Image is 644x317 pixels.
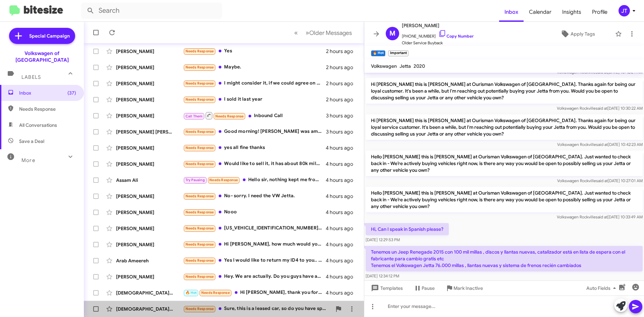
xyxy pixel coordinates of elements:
[183,176,326,184] div: Hello sir, nothing kept me from purchasing, as explained to your staff during my visit, I'm revie...
[183,192,326,200] div: No- sorry. I need the VW Jetta.
[499,2,524,22] a: Inbox
[613,5,637,16] button: JT
[116,225,183,232] div: [PERSON_NAME]
[302,26,356,40] button: Next
[19,106,76,112] span: Needs Response
[326,96,359,103] div: 2 hours ago
[183,47,326,55] div: Yes
[19,90,76,96] span: Inbox
[185,274,214,279] span: Needs Response
[309,29,352,37] span: Older Messages
[21,74,41,80] span: Labels
[422,282,435,294] span: Pause
[364,282,408,294] button: Templates
[326,193,359,200] div: 4 hours ago
[366,237,400,242] span: [DATE] 12:29:53 PM
[326,241,359,248] div: 4 hours ago
[183,111,326,120] div: Inbound Call
[185,307,214,311] span: Needs Response
[557,106,643,111] span: Volkswagen Rockville [DATE] 10:30:22 AM
[183,257,326,264] div: Yes I would like to return my ID4 to you.. its a lease car
[326,112,359,119] div: 3 hours ago
[366,223,449,235] p: Hi, Can I speak in Spanish please?
[19,122,57,128] span: All Conversations
[183,241,326,248] div: Hi [PERSON_NAME], how much would you offer?
[183,128,326,136] div: Good morning! [PERSON_NAME] was amazing and I really enjoyed chatting with him. However, I had in...
[116,96,183,103] div: [PERSON_NAME]
[543,28,612,40] button: Apply Tags
[402,21,474,30] span: [PERSON_NAME]
[326,257,359,264] div: 4 hours ago
[29,33,70,39] span: Special Campaign
[185,129,214,134] span: Needs Response
[185,65,214,69] span: Needs Response
[557,214,643,219] span: Volkswagen Rockville [DATE] 10:33:49 AM
[557,178,643,183] span: Volkswagen Rockville [DATE] 10:27:01 AM
[185,226,214,230] span: Needs Response
[185,194,214,198] span: Needs Response
[366,246,643,271] p: Tenemos un Jeep Renegade 2015 con 100 mil millas , discos y llantas nuevas, catalizador está en l...
[116,161,183,167] div: [PERSON_NAME]
[371,63,397,69] span: Volkswagen
[183,224,326,232] div: [US_VEHICLE_IDENTIFICATION_NUMBER] ü95,000 miles Good condition. Ballpark? Probably won't be enou...
[524,2,557,22] a: Calendar
[326,128,359,135] div: 3 hours ago
[414,63,425,69] span: 2020
[388,50,408,56] small: Important
[185,114,203,118] span: Call Them
[326,64,359,71] div: 2 hours ago
[619,5,630,16] div: JT
[326,48,359,55] div: 2 hours ago
[438,34,474,39] a: Copy Number
[185,97,214,102] span: Needs Response
[326,209,359,216] div: 4 hours ago
[571,28,595,40] span: Apply Tags
[116,64,183,71] div: [PERSON_NAME]
[201,290,230,295] span: Needs Response
[183,273,326,280] div: Hey. We are actually. Do you guys have any atlas sle or peak 2026 for selling?
[116,145,183,151] div: [PERSON_NAME]
[596,106,607,111] span: said at
[399,63,411,69] span: Jetta
[326,225,359,232] div: 4 hours ago
[596,214,607,219] span: said at
[185,146,214,150] span: Needs Response
[116,193,183,200] div: [PERSON_NAME]
[116,48,183,55] div: [PERSON_NAME]
[402,40,474,46] span: Older Service Buyback
[116,128,183,135] div: [PERSON_NAME] [PERSON_NAME]
[183,80,326,87] div: I might consider it, if we could agree on a deal
[183,305,332,313] div: Sure, this is a leased car, so do you have specials going on for trade ins or something?
[185,49,214,53] span: Needs Response
[366,187,643,212] p: Hello [PERSON_NAME] this is [PERSON_NAME] at Ourisman Volkswagen of [GEOGRAPHIC_DATA]. Just wante...
[185,81,214,86] span: Needs Response
[408,282,440,294] button: Pause
[116,177,183,183] div: Assam Ali
[557,2,587,22] a: Insights
[183,160,326,168] div: Would like to sell it, it has about 80k miles. How much would you offer?
[116,273,183,280] div: [PERSON_NAME]
[183,208,326,216] div: Nooo
[116,209,183,216] div: [PERSON_NAME]
[306,29,309,37] span: »
[9,28,75,44] a: Special Campaign
[326,161,359,167] div: 4 hours ago
[596,178,608,183] span: said at
[326,289,359,296] div: 4 hours ago
[587,2,613,22] a: Profile
[185,210,214,214] span: Needs Response
[453,282,483,294] span: Mark Inactive
[183,96,326,103] div: I sold it last year
[185,290,197,295] span: 🔥 Hot
[185,162,214,166] span: Needs Response
[116,112,183,119] div: [PERSON_NAME]
[586,282,619,294] span: Auto Fields
[183,144,326,152] div: yes all fine thanks
[402,30,474,40] span: [PHONE_NUMBER]
[326,273,359,280] div: 4 hours ago
[389,28,395,39] span: M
